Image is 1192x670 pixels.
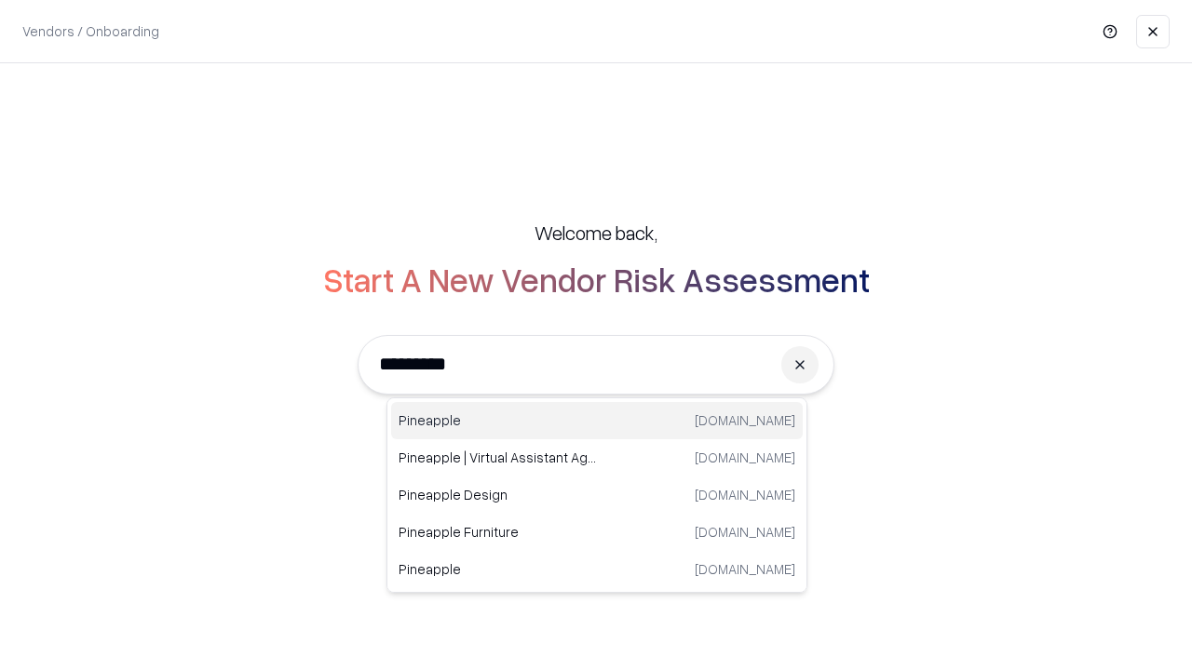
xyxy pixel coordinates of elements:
[695,485,795,504] p: [DOMAIN_NAME]
[323,261,870,298] h2: Start A New Vendor Risk Assessment
[695,522,795,542] p: [DOMAIN_NAME]
[399,559,597,579] p: Pineapple
[399,448,597,467] p: Pineapple | Virtual Assistant Agency
[399,485,597,504] p: Pineapple Design
[399,522,597,542] p: Pineapple Furniture
[535,220,657,246] h5: Welcome back,
[695,448,795,467] p: [DOMAIN_NAME]
[695,559,795,579] p: [DOMAIN_NAME]
[386,397,807,593] div: Suggestions
[695,410,795,430] p: [DOMAIN_NAME]
[399,410,597,430] p: Pineapple
[22,21,159,41] p: Vendors / Onboarding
